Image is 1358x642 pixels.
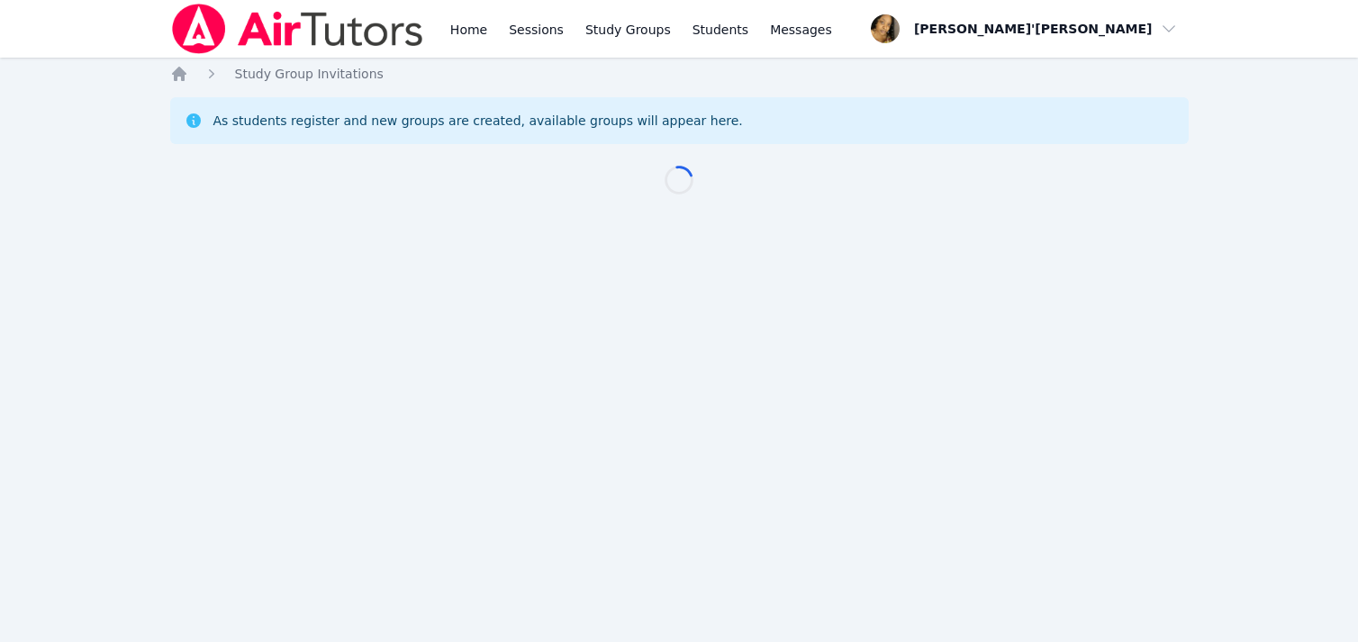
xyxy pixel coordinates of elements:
img: Air Tutors [170,4,425,54]
a: Study Group Invitations [235,65,384,83]
span: Messages [770,21,832,39]
div: As students register and new groups are created, available groups will appear here. [213,112,743,130]
span: Study Group Invitations [235,67,384,81]
nav: Breadcrumb [170,65,1189,83]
